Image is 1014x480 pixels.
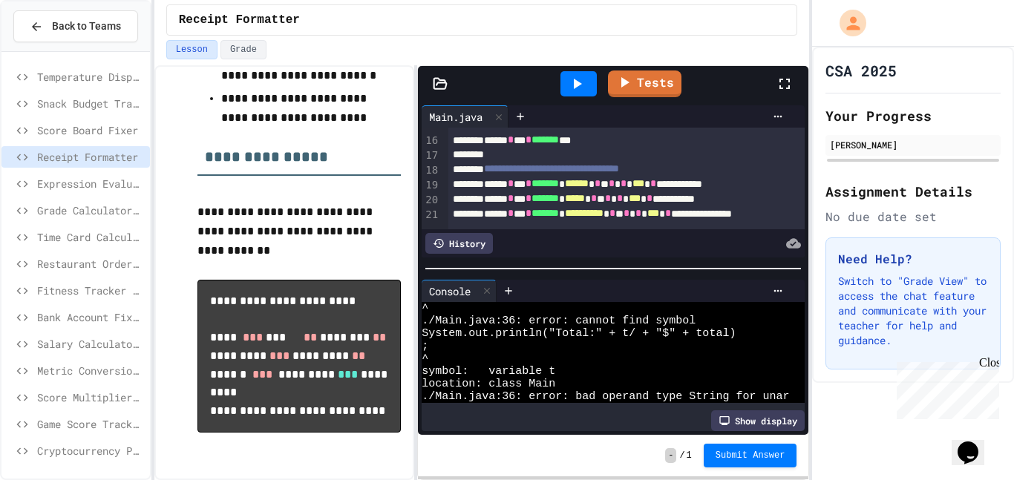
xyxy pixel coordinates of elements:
span: Restaurant Order System [37,256,144,272]
span: Metric Conversion Debugger [37,363,144,378]
div: 18 [422,163,440,178]
div: 19 [422,178,440,193]
span: Expression Evaluator Fix [37,176,144,191]
button: Submit Answer [704,444,797,467]
h2: Assignment Details [825,181,1001,202]
div: Console [422,280,497,302]
a: Tests [608,70,681,97]
button: Lesson [166,40,217,59]
iframe: chat widget [952,421,999,465]
div: Show display [711,410,805,431]
span: ; [422,340,428,352]
div: 20 [422,193,440,208]
button: Back to Teams [13,10,138,42]
span: Game Score Tracker [37,416,144,432]
div: 16 [422,134,440,148]
span: ./Main.java:36: error: bad operand type String for unar [422,390,789,403]
span: Cryptocurrency Portfolio Debugger [37,443,144,458]
span: System.out.println("Total:" + t/ + "$" + total) [422,327,736,340]
div: Chat with us now!Close [6,6,102,94]
div: No due date set [825,208,1001,226]
span: Grade Calculator Pro [37,203,144,218]
div: History [425,233,493,254]
div: 17 [422,148,440,163]
span: Submit Answer [716,450,785,461]
span: Snack Budget Tracker [37,96,144,111]
span: Back to Teams [52,19,121,34]
div: [PERSON_NAME] [830,138,996,151]
span: ./Main.java:36: error: cannot find symbol [422,315,696,327]
span: Bank Account Fixer [37,309,144,325]
span: Score Multiplier Debug [37,389,144,405]
span: Receipt Formatter [179,11,300,29]
div: 21 [422,208,440,237]
span: location: class Main [422,378,555,390]
span: Temperature Display Fix [37,69,144,85]
div: Main.java [422,109,490,125]
h1: CSA 2025 [825,60,897,81]
span: ^ [422,302,428,315]
span: Time Card Calculator [37,229,144,245]
span: ^ [422,352,428,365]
span: Salary Calculator Fixer [37,336,144,352]
span: symbol: variable t [422,365,555,378]
div: My Account [824,6,870,40]
h3: Need Help? [838,250,988,268]
h2: Your Progress [825,105,1001,126]
iframe: chat widget [891,356,999,419]
div: Console [422,283,478,299]
button: Grade [220,40,266,59]
span: Fitness Tracker Debugger [37,283,144,298]
span: Score Board Fixer [37,122,144,138]
span: - [665,448,676,463]
span: / [679,450,684,461]
p: Switch to "Grade View" to access the chat feature and communicate with your teacher for help and ... [838,274,988,348]
div: Main.java [422,105,508,128]
span: Receipt Formatter [37,149,144,165]
span: 1 [687,450,692,461]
